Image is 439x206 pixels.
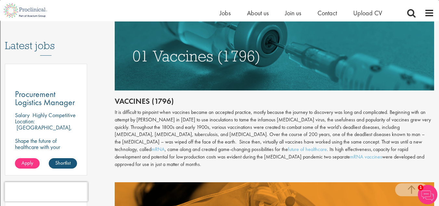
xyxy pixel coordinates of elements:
[220,9,231,17] a: Jobs
[247,9,269,17] a: About us
[3,3,436,8] div: Sort A > Z
[3,14,436,20] div: Move To ...
[418,185,437,204] img: Chatbot
[3,8,436,14] div: Sort New > Old
[3,26,436,32] div: Options
[3,44,436,49] div: Move To ...
[353,9,382,17] a: Upload CV
[3,20,436,26] div: Delete
[285,9,301,17] a: Join us
[418,185,423,190] span: 1
[317,9,337,17] a: Contact
[3,32,436,38] div: Sign out
[3,38,436,44] div: Rename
